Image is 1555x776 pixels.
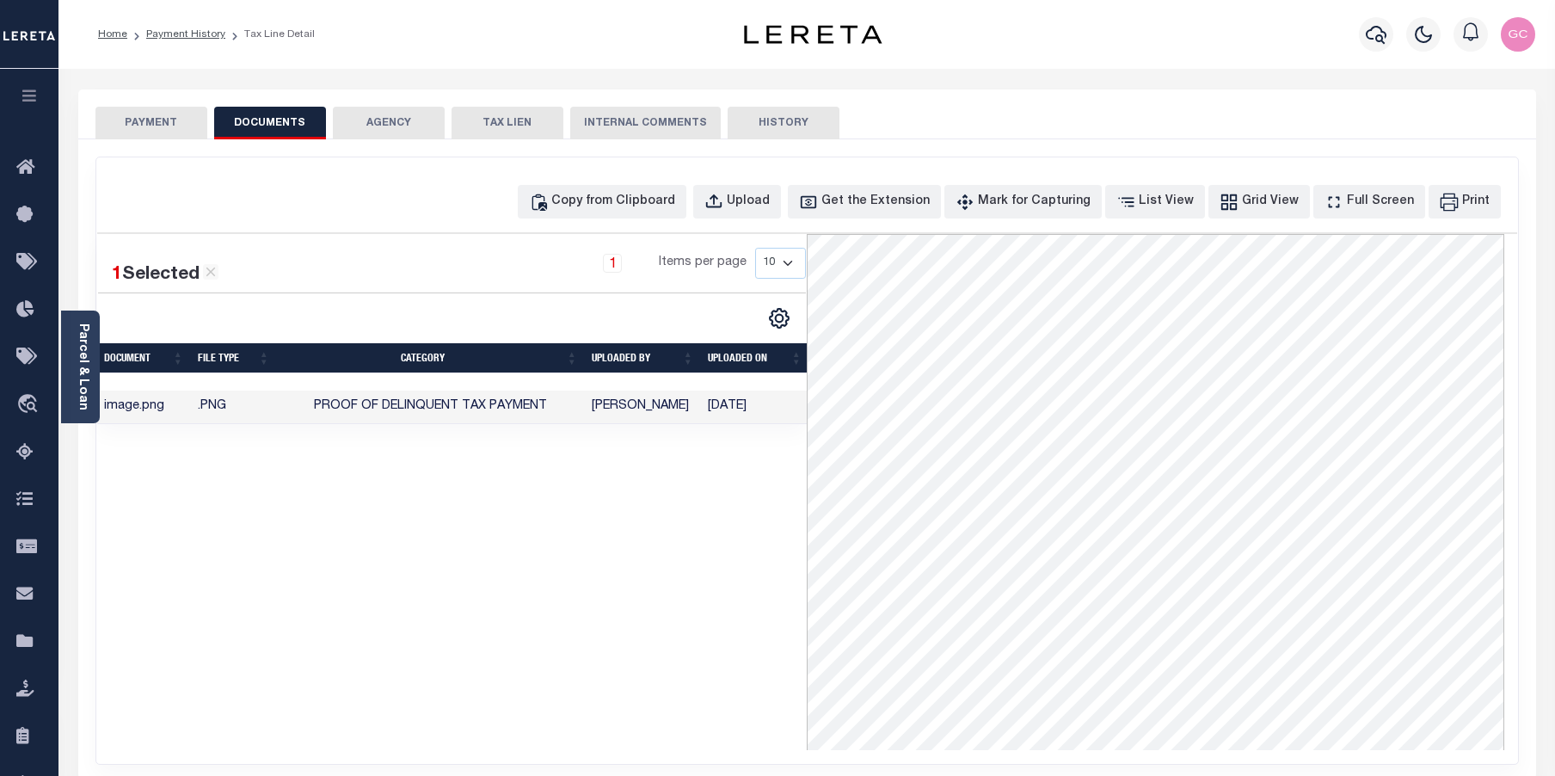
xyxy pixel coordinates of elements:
div: Selected [112,262,218,289]
th: CATEGORY: activate to sort column ascending [277,343,585,373]
button: INTERNAL COMMENTS [570,107,721,139]
div: List View [1139,193,1194,212]
th: UPLOADED ON: activate to sort column ascending [701,343,809,373]
button: Full Screen [1313,185,1425,219]
td: .PNG [191,391,277,424]
th: UPLOADED BY: activate to sort column ascending [585,343,701,373]
th: Document: activate to sort column ascending [97,343,191,373]
a: Payment History [146,29,225,40]
button: TAX LIEN [452,107,563,139]
td: [PERSON_NAME] [585,391,701,424]
th: FILE TYPE: activate to sort column ascending [191,343,277,373]
td: [DATE] [701,391,809,424]
a: 1 [603,254,622,273]
button: Get the Extension [788,185,941,219]
span: Items per page [659,254,747,273]
td: image.png [97,391,191,424]
button: List View [1105,185,1205,219]
button: Print [1429,185,1501,219]
button: HISTORY [728,107,839,139]
div: Mark for Capturing [978,193,1091,212]
div: Full Screen [1347,193,1414,212]
img: svg+xml;base64,PHN2ZyB4bWxucz0iaHR0cDovL3d3dy53My5vcmcvMjAwMC9zdmciIHBvaW50ZXItZXZlbnRzPSJub25lIi... [1501,17,1535,52]
button: Copy from Clipboard [518,185,686,219]
li: Tax Line Detail [225,27,315,42]
button: DOCUMENTS [214,107,326,139]
button: PAYMENT [95,107,207,139]
button: Grid View [1208,185,1310,219]
div: Print [1462,193,1490,212]
button: Mark for Capturing [944,185,1102,219]
span: Proof of Delinquent Tax Payment [314,400,547,412]
i: travel_explore [16,394,44,416]
a: Home [98,29,127,40]
div: Copy from Clipboard [551,193,675,212]
div: Get the Extension [821,193,930,212]
span: 1 [112,266,122,284]
img: logo-dark.svg [744,25,882,44]
a: Parcel & Loan [77,323,89,410]
button: Upload [693,185,781,219]
div: Grid View [1242,193,1299,212]
button: AGENCY [333,107,445,139]
div: Upload [727,193,770,212]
